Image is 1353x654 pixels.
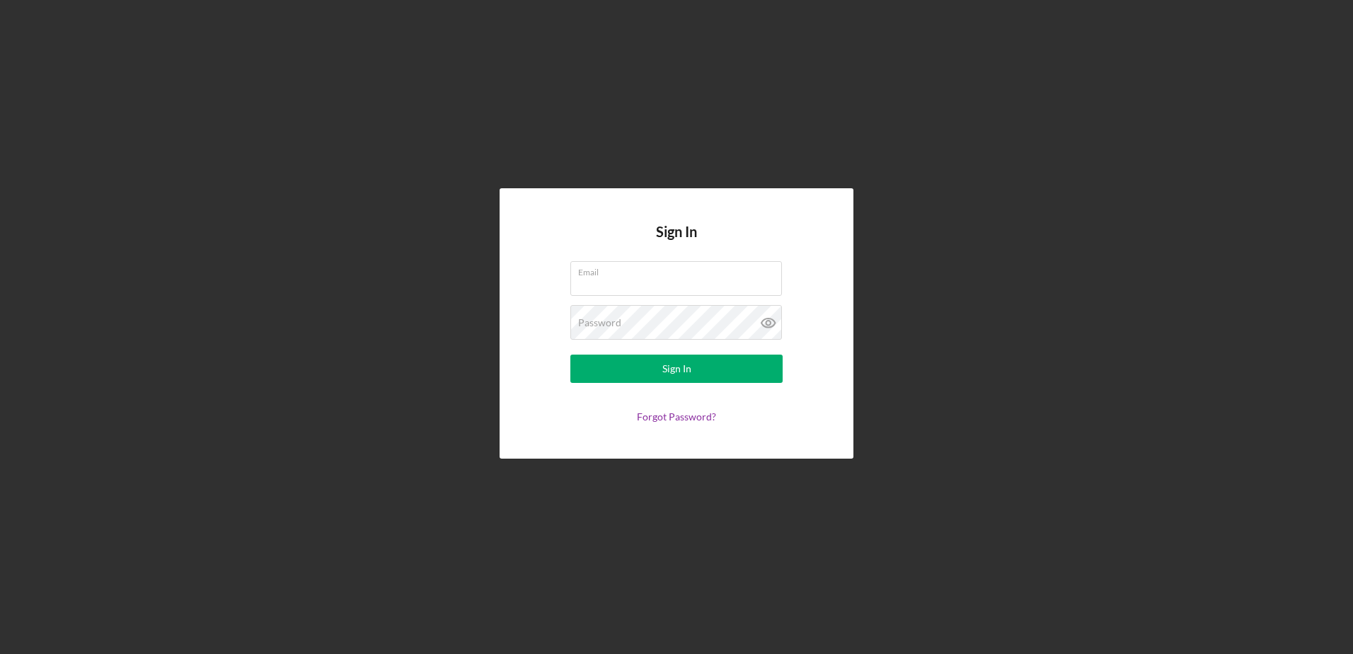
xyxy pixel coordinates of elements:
label: Email [578,262,782,277]
button: Sign In [570,355,783,383]
a: Forgot Password? [637,411,716,423]
label: Password [578,317,621,328]
div: Sign In [662,355,691,383]
h4: Sign In [656,224,697,261]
